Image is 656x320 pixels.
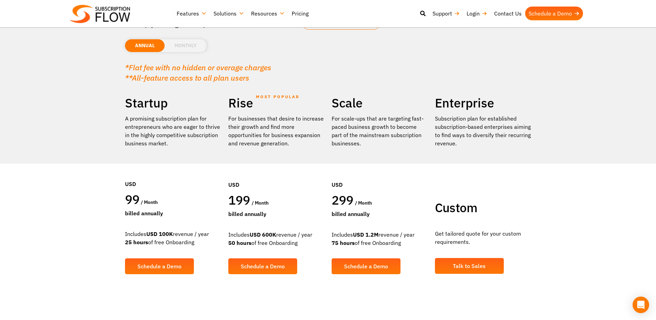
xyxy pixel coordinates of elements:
[633,297,649,313] div: Open Intercom Messenger
[248,7,288,20] a: Resources
[353,231,378,238] strong: USD 1.2M
[241,264,285,269] span: Schedule a Demo
[435,258,504,274] a: Talk to Sales
[125,239,148,246] strong: 25 hours
[250,231,276,238] strong: USD 600K
[125,114,221,147] p: A promising subscription plan for entrepreneurs who are eager to thrive in the highly competitive...
[210,7,248,20] a: Solutions
[228,95,325,111] h2: Rise
[435,114,531,147] p: Subscription plan for established subscription-based enterprises aiming to find ways to diversify...
[125,230,221,246] div: Includes revenue / year of free Onboarding
[332,210,428,218] div: Billed Annually
[491,7,525,20] a: Contact Us
[332,239,355,246] strong: 75 hours
[332,192,354,208] span: 299
[332,258,400,274] a: Schedule a Demo
[141,199,158,205] span: / month
[332,95,428,111] h2: Scale
[173,7,210,20] a: Features
[70,5,130,23] img: Subscriptionflow
[355,200,372,206] span: / month
[125,258,194,274] a: Schedule a Demo
[463,7,491,20] a: Login
[125,191,140,207] span: 99
[125,209,221,217] div: Billed Annually
[332,160,428,192] div: USD
[228,230,325,247] div: Includes revenue / year of free Onboarding
[453,263,486,269] span: Talk to Sales
[429,7,463,20] a: Support
[435,199,477,216] span: Custom
[228,160,325,192] div: USD
[146,230,173,237] strong: USD 100K
[125,159,221,192] div: USD
[435,229,531,246] p: Get tailored quote for your custom requirements.
[435,95,531,111] h2: Enterprise
[332,114,428,147] div: For scale-ups that are targeting fast-paced business growth to become part of the mainstream subs...
[332,230,428,247] div: Includes revenue / year of free Onboarding
[137,264,181,269] span: Schedule a Demo
[228,210,325,218] div: Billed Annually
[228,114,325,147] div: For businesses that desire to increase their growth and find more opportunities for business expa...
[288,7,312,20] a: Pricing
[228,239,251,246] strong: 50 hours
[344,264,388,269] span: Schedule a Demo
[228,258,297,274] a: Schedule a Demo
[525,7,583,20] a: Schedule a Demo
[125,62,271,72] em: *Flat fee with no hidden or overage charges
[125,39,165,52] li: ANNUAL
[252,200,269,206] span: / month
[125,73,249,83] em: **All-feature access to all plan users
[228,192,250,208] span: 199
[125,95,221,111] h2: Startup
[256,89,300,105] span: MOST POPULAR
[165,39,207,52] li: MONTHLY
